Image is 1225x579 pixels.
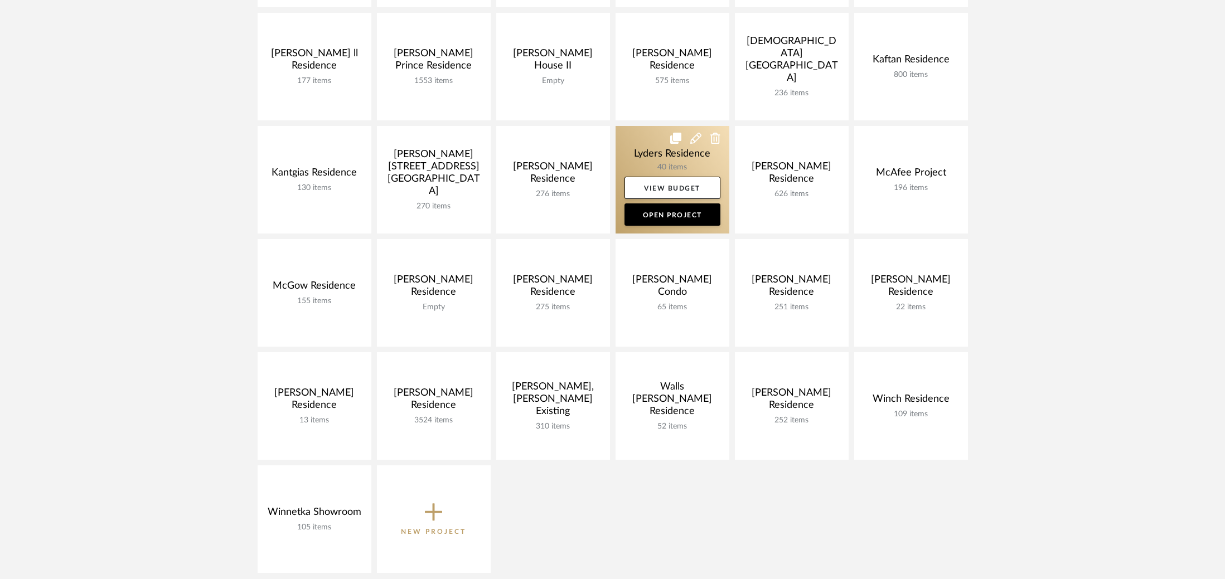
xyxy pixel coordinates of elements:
[624,177,720,199] a: View Budget
[624,47,720,76] div: [PERSON_NAME] Residence
[505,160,601,189] div: [PERSON_NAME] Residence
[267,183,362,193] div: 130 items
[386,416,482,425] div: 3524 items
[863,393,959,410] div: Winch Residence
[267,280,362,296] div: McGow Residence
[744,274,840,303] div: [PERSON_NAME] Residence
[863,410,959,419] div: 109 items
[505,303,601,312] div: 275 items
[386,148,482,202] div: [PERSON_NAME] [STREET_ADDRESS][GEOGRAPHIC_DATA]
[744,89,840,98] div: 236 items
[505,274,601,303] div: [PERSON_NAME] Residence
[863,70,959,80] div: 800 items
[267,167,362,183] div: Kantgias Residence
[505,47,601,76] div: [PERSON_NAME] House II
[863,303,959,312] div: 22 items
[267,416,362,425] div: 13 items
[505,422,601,431] div: 310 items
[863,167,959,183] div: McAfee Project
[624,203,720,226] a: Open Project
[744,416,840,425] div: 252 items
[744,160,840,189] div: [PERSON_NAME] Residence
[377,465,491,573] button: New Project
[267,387,362,416] div: [PERSON_NAME] Residence
[505,381,601,422] div: [PERSON_NAME], [PERSON_NAME] Existing
[386,202,482,211] div: 270 items
[386,303,482,312] div: Empty
[744,189,840,199] div: 626 items
[624,422,720,431] div: 52 items
[267,296,362,306] div: 155 items
[744,387,840,416] div: [PERSON_NAME] Residence
[505,76,601,86] div: Empty
[386,274,482,303] div: [PERSON_NAME] Residence
[863,183,959,193] div: 196 items
[744,35,840,89] div: [DEMOGRAPHIC_DATA] [GEOGRAPHIC_DATA]
[863,274,959,303] div: [PERSON_NAME] Residence
[624,274,720,303] div: [PERSON_NAME] Condo
[386,387,482,416] div: [PERSON_NAME] Residence
[624,76,720,86] div: 575 items
[267,523,362,532] div: 105 items
[267,47,362,76] div: [PERSON_NAME] ll Residence
[267,506,362,523] div: Winnetka Showroom
[267,76,362,86] div: 177 items
[401,526,466,537] p: New Project
[505,189,601,199] div: 276 items
[863,53,959,70] div: Kaftan Residence
[386,47,482,76] div: [PERSON_NAME] Prince Residence
[624,303,720,312] div: 65 items
[744,303,840,312] div: 251 items
[386,76,482,86] div: 1553 items
[624,381,720,422] div: Walls [PERSON_NAME] Residence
